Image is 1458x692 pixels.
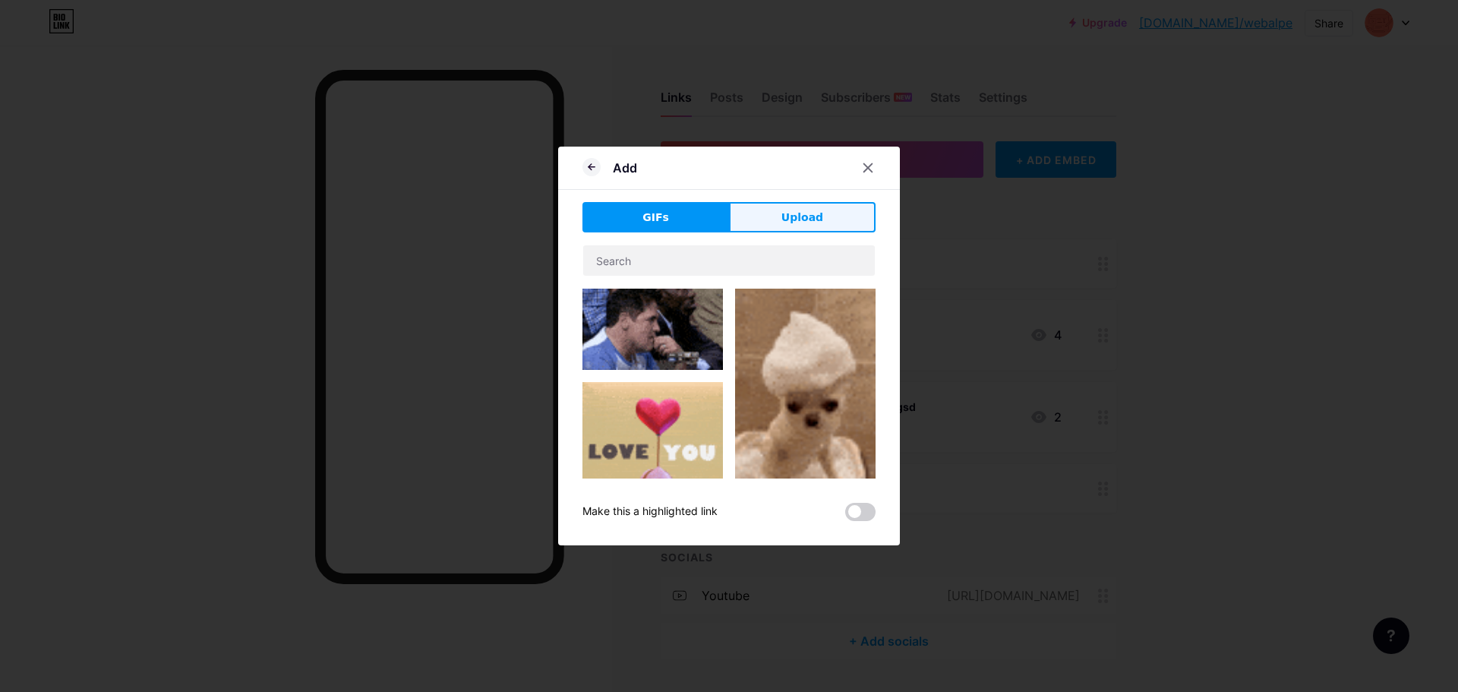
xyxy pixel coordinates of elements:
[582,202,729,232] button: GIFs
[781,210,823,226] span: Upload
[729,202,876,232] button: Upload
[582,289,723,370] img: Gihpy
[583,245,875,276] input: Search
[582,382,723,523] img: Gihpy
[613,159,637,177] div: Add
[582,503,718,521] div: Make this a highlighted link
[735,289,876,539] img: Gihpy
[642,210,669,226] span: GIFs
